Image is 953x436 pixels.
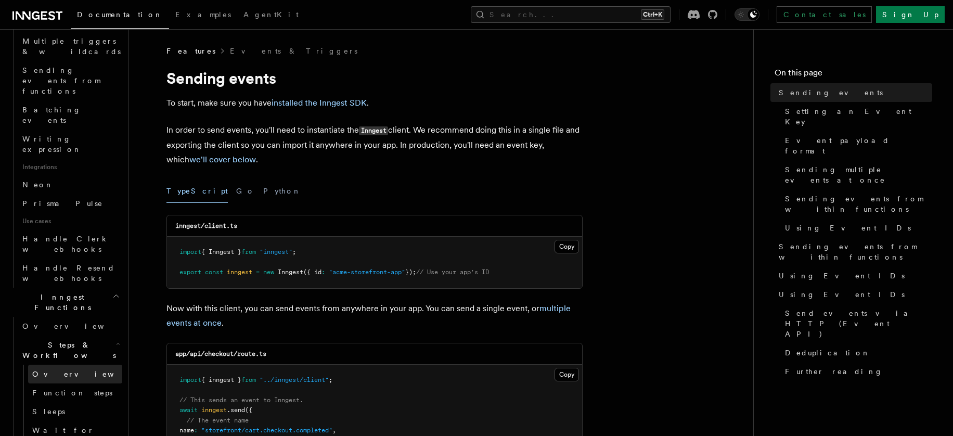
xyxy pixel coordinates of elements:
[781,160,932,189] a: Sending multiple events at once
[32,389,112,397] span: Function steps
[166,69,583,87] h1: Sending events
[201,376,241,383] span: { inngest }
[28,365,122,383] a: Overview
[237,3,305,28] a: AgentKit
[785,135,932,156] span: Event payload format
[555,240,579,253] button: Copy
[779,241,932,262] span: Sending events from within functions
[22,235,109,253] span: Handle Clerk webhooks
[201,427,332,434] span: "storefront/cart.checkout.completed"
[194,427,198,434] span: :
[555,368,579,381] button: Copy
[272,98,367,108] a: installed the Inngest SDK
[321,268,325,276] span: :
[332,427,336,434] span: ,
[260,248,292,255] span: "inngest"
[243,10,299,19] span: AgentKit
[18,194,122,213] a: Prisma Pulse
[71,3,169,29] a: Documentation
[785,194,932,214] span: Sending events from within functions
[245,406,252,414] span: ({
[166,303,571,328] a: multiple events at once
[18,175,122,194] a: Neon
[779,271,905,281] span: Using Event IDs
[179,248,201,255] span: import
[22,322,130,330] span: Overview
[201,248,241,255] span: { Inngest }
[785,106,932,127] span: Setting an Event Key
[303,268,321,276] span: ({ id
[227,406,245,414] span: .send
[359,126,388,135] code: Inngest
[8,292,112,313] span: Inngest Functions
[781,343,932,362] a: Deduplication
[785,223,911,233] span: Using Event IDs
[179,268,201,276] span: export
[781,102,932,131] a: Setting an Event Key
[735,8,759,21] button: Toggle dark mode
[189,155,256,164] a: we'll cover below
[205,268,223,276] span: const
[18,259,122,288] a: Handle Resend webhooks
[785,308,932,339] span: Send events via HTTP (Event API)
[175,10,231,19] span: Examples
[781,189,932,219] a: Sending events from within functions
[179,406,198,414] span: await
[241,376,256,383] span: from
[18,100,122,130] a: Batching events
[256,268,260,276] span: =
[775,67,932,83] h4: On this page
[18,32,122,61] a: Multiple triggers & wildcards
[179,427,194,434] span: name
[329,376,332,383] span: ;
[775,285,932,304] a: Using Event IDs
[18,229,122,259] a: Handle Clerk webhooks
[166,179,228,203] button: TypeScript
[278,268,303,276] span: Inngest
[779,87,883,98] span: Sending events
[777,6,872,23] a: Contact sales
[166,46,215,56] span: Features
[775,266,932,285] a: Using Event IDs
[18,336,122,365] button: Steps & Workflows
[876,6,945,23] a: Sign Up
[785,366,883,377] span: Further reading
[166,123,583,167] p: In order to send events, you'll need to instantiate the client. We recommend doing this in a sing...
[227,268,252,276] span: inngest
[179,396,303,404] span: // This sends an event to Inngest.
[22,135,82,153] span: Writing expression
[32,407,65,416] span: Sleeps
[641,9,664,20] kbd: Ctrl+K
[260,376,329,383] span: "../inngest/client"
[22,264,115,283] span: Handle Resend webhooks
[18,159,122,175] span: Integrations
[18,340,116,361] span: Steps & Workflows
[28,383,122,402] a: Function steps
[22,66,100,95] span: Sending events from functions
[236,179,255,203] button: Go
[166,96,583,110] p: To start, make sure you have .
[405,268,416,276] span: });
[187,417,249,424] span: // The event name
[166,301,583,330] p: Now with this client, you can send events from anywhere in your app. You can send a single event,...
[179,376,201,383] span: import
[785,348,870,358] span: Deduplication
[8,288,122,317] button: Inngest Functions
[781,219,932,237] a: Using Event IDs
[263,179,301,203] button: Python
[785,164,932,185] span: Sending multiple events at once
[781,131,932,160] a: Event payload format
[22,181,54,189] span: Neon
[775,83,932,102] a: Sending events
[175,350,266,357] code: app/api/checkout/route.ts
[201,406,227,414] span: inngest
[230,46,357,56] a: Events & Triggers
[22,199,103,208] span: Prisma Pulse
[241,248,256,255] span: from
[175,222,237,229] code: inngest/client.ts
[22,106,81,124] span: Batching events
[329,268,405,276] span: "acme-storefront-app"
[18,61,122,100] a: Sending events from functions
[32,370,139,378] span: Overview
[416,268,489,276] span: // Use your app's ID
